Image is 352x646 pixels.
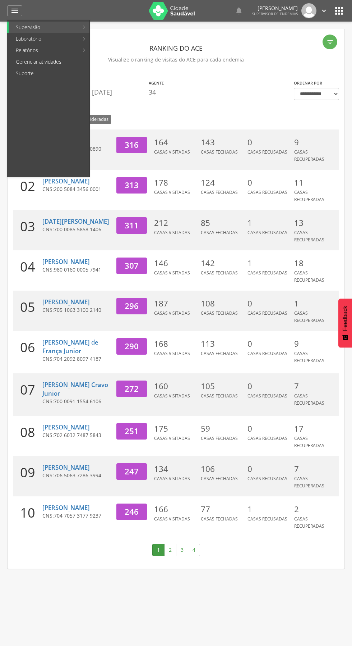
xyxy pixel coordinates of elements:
[9,33,79,45] a: Laboratório
[9,45,79,56] a: Relatórios
[342,306,348,331] span: Feedback
[9,22,79,33] a: Supervisão
[9,56,89,68] a: Gerenciar atividades
[338,299,352,347] button: Feedback - Mostrar pesquisa
[9,68,89,79] a: Suporte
